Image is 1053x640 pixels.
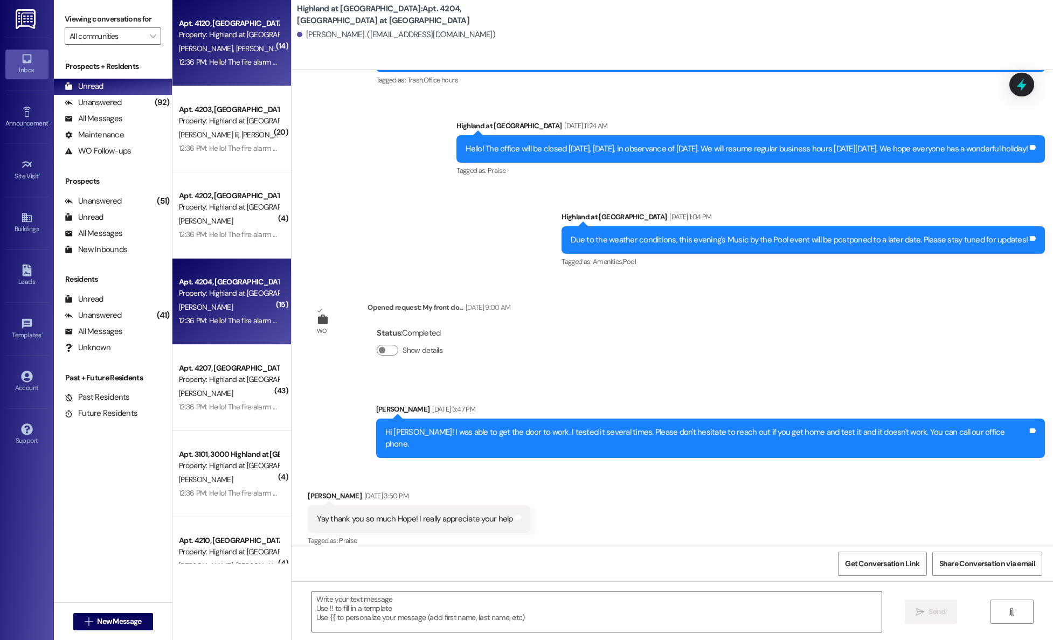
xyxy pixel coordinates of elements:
[179,104,279,115] div: Apt. 4203, [GEOGRAPHIC_DATA] at [GEOGRAPHIC_DATA]
[5,420,49,449] a: Support
[463,302,511,313] div: [DATE] 9:00 AM
[562,211,1045,226] div: Highland at [GEOGRAPHIC_DATA]
[308,533,530,548] div: Tagged as:
[70,27,144,45] input: All communities
[571,234,1028,246] div: Due to the weather conditions, this evening's Music by the Pool event will be postponed to a late...
[308,490,530,505] div: [PERSON_NAME]
[317,325,327,337] div: WO
[179,57,792,67] div: 12:36 PM: Hello! The fire alarm company will start sounding the alarms shortly. They will begin w...
[929,606,945,617] span: Send
[73,613,153,630] button: New Message
[5,367,49,396] a: Account
[241,130,295,140] span: [PERSON_NAME]
[236,44,290,53] span: [PERSON_NAME]
[179,546,279,558] div: Property: Highland at [GEOGRAPHIC_DATA]
[362,490,408,502] div: [DATE] 3:50 PM
[562,120,607,131] div: [DATE] 11:24 AM
[154,307,172,324] div: (41)
[466,143,1028,155] div: Hello! The office will be closed [DATE], [DATE], in observance of [DATE]. We will resume regular ...
[150,32,156,40] i: 
[65,294,103,305] div: Unread
[179,302,233,312] span: [PERSON_NAME]
[932,552,1042,576] button: Share Conversation via email
[179,18,279,29] div: Apt. 4120, [GEOGRAPHIC_DATA] at [GEOGRAPHIC_DATA]
[593,257,623,266] span: Amenities ,
[562,254,1045,269] div: Tagged as:
[377,328,401,338] b: Status
[179,143,792,153] div: 12:36 PM: Hello! The fire alarm company will start sounding the alarms shortly. They will begin w...
[48,118,50,126] span: •
[179,190,279,201] div: Apt. 4202, [GEOGRAPHIC_DATA] at [GEOGRAPHIC_DATA]
[838,552,926,576] button: Get Conversation Link
[179,388,233,398] span: [PERSON_NAME]
[39,171,40,178] span: •
[377,325,447,342] div: : Completed
[65,113,122,124] div: All Messages
[65,244,127,255] div: New Inbounds
[179,449,279,460] div: Apt. 3101, 3000 Highland at [GEOGRAPHIC_DATA]
[667,211,711,222] div: [DATE] 1:04 PM
[179,216,233,226] span: [PERSON_NAME]
[179,561,236,571] span: [PERSON_NAME]
[916,608,924,616] i: 
[939,558,1035,569] span: Share Conversation via email
[5,50,49,79] a: Inbox
[54,372,172,384] div: Past + Future Residents
[179,460,279,471] div: Property: Highland at [GEOGRAPHIC_DATA]
[65,326,122,337] div: All Messages
[65,11,161,27] label: Viewing conversations for
[16,9,38,29] img: ResiDesk Logo
[297,3,512,26] b: Highland at [GEOGRAPHIC_DATA]: Apt. 4204, [GEOGRAPHIC_DATA] at [GEOGRAPHIC_DATA]
[623,257,636,266] span: Pool
[385,427,1028,450] div: Hi [PERSON_NAME]! I was able to get the door to work. I tested it several times. Please don't hes...
[179,475,233,484] span: [PERSON_NAME]
[5,261,49,290] a: Leads
[65,310,122,321] div: Unanswered
[65,129,124,141] div: Maintenance
[41,330,43,337] span: •
[54,61,172,72] div: Prospects + Residents
[179,402,792,412] div: 12:36 PM: Hello! The fire alarm company will start sounding the alarms shortly. They will begin w...
[179,316,792,325] div: 12:36 PM: Hello! The fire alarm company will start sounding the alarms shortly. They will begin w...
[5,208,49,238] a: Buildings
[403,345,442,356] label: Show details
[179,288,279,299] div: Property: Highland at [GEOGRAPHIC_DATA]
[65,97,122,108] div: Unanswered
[376,404,1045,419] div: [PERSON_NAME]
[65,145,131,157] div: WO Follow-ups
[65,342,110,353] div: Unknown
[85,617,93,626] i: 
[905,600,957,624] button: Send
[65,81,103,92] div: Unread
[179,29,279,40] div: Property: Highland at [GEOGRAPHIC_DATA]
[65,196,122,207] div: Unanswered
[65,408,137,419] div: Future Residents
[65,228,122,239] div: All Messages
[154,193,172,210] div: (51)
[179,229,792,239] div: 12:36 PM: Hello! The fire alarm company will start sounding the alarms shortly. They will begin w...
[424,75,458,85] span: Office hours
[179,276,279,288] div: Apt. 4204, [GEOGRAPHIC_DATA] at [GEOGRAPHIC_DATA]
[5,315,49,344] a: Templates •
[54,176,172,187] div: Prospects
[179,374,279,385] div: Property: Highland at [GEOGRAPHIC_DATA]
[297,29,495,40] div: [PERSON_NAME]. ([EMAIL_ADDRESS][DOMAIN_NAME])
[179,130,241,140] span: [PERSON_NAME] Iii
[368,302,510,317] div: Opened request: My front do...
[1008,608,1016,616] i: 
[488,166,505,175] span: Praise
[5,156,49,185] a: Site Visit •
[179,363,279,374] div: Apt. 4207, [GEOGRAPHIC_DATA] at [GEOGRAPHIC_DATA]
[407,75,424,85] span: Trash ,
[179,488,792,498] div: 12:36 PM: Hello! The fire alarm company will start sounding the alarms shortly. They will begin w...
[54,274,172,285] div: Residents
[97,616,141,627] span: New Message
[236,561,290,571] span: [PERSON_NAME]
[179,201,279,213] div: Property: Highland at [GEOGRAPHIC_DATA]
[845,558,919,569] span: Get Conversation Link
[179,535,279,546] div: Apt. 4210, [GEOGRAPHIC_DATA] at [GEOGRAPHIC_DATA]
[376,72,1045,88] div: Tagged as:
[65,392,130,403] div: Past Residents
[65,212,103,223] div: Unread
[456,120,1045,135] div: Highland at [GEOGRAPHIC_DATA]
